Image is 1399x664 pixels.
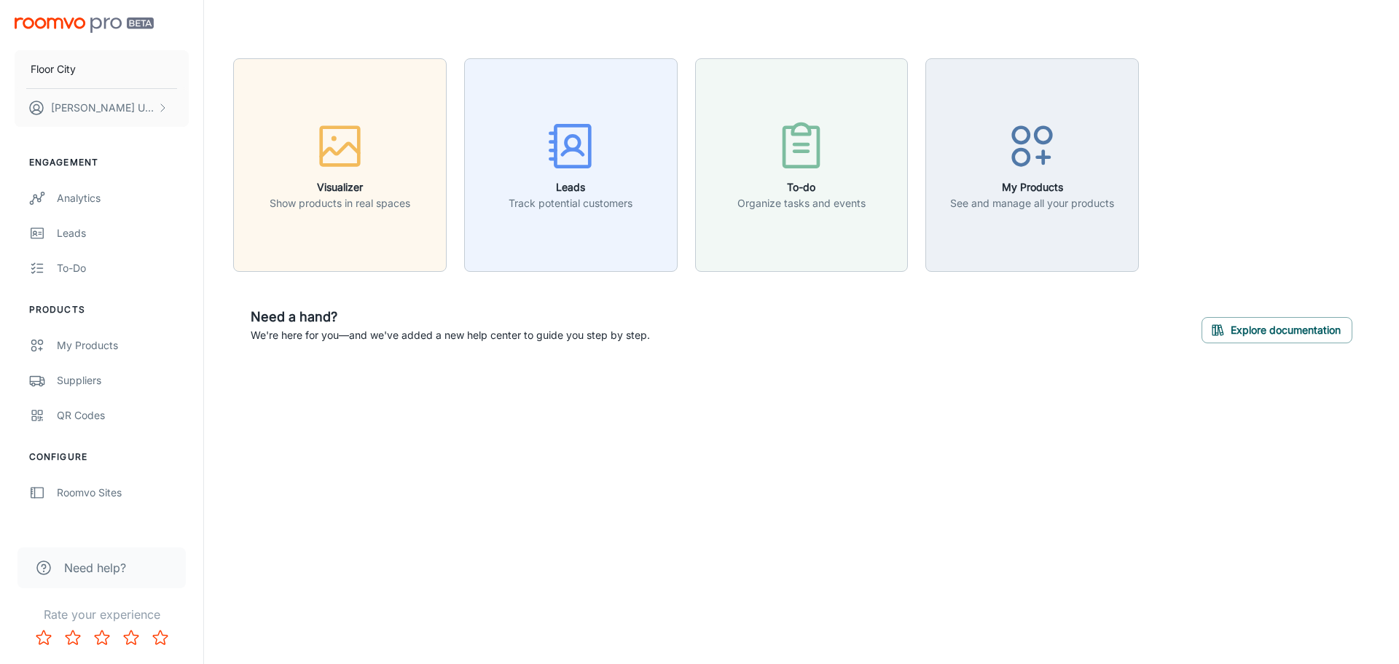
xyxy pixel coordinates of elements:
[737,179,866,195] h6: To-do
[950,179,1114,195] h6: My Products
[509,195,632,211] p: Track potential customers
[1202,321,1352,336] a: Explore documentation
[15,89,189,127] button: [PERSON_NAME] Uhacz
[57,407,189,423] div: QR Codes
[57,372,189,388] div: Suppliers
[57,190,189,206] div: Analytics
[270,179,410,195] h6: Visualizer
[464,58,678,272] button: LeadsTrack potential customers
[950,195,1114,211] p: See and manage all your products
[695,58,909,272] button: To-doOrganize tasks and events
[251,327,650,343] p: We're here for you—and we've added a new help center to guide you step by step.
[509,179,632,195] h6: Leads
[251,307,650,327] h6: Need a hand?
[695,157,909,171] a: To-doOrganize tasks and events
[464,157,678,171] a: LeadsTrack potential customers
[31,61,76,77] p: Floor City
[15,50,189,88] button: Floor City
[737,195,866,211] p: Organize tasks and events
[1202,317,1352,343] button: Explore documentation
[15,17,154,33] img: Roomvo PRO Beta
[57,260,189,276] div: To-do
[51,100,154,116] p: [PERSON_NAME] Uhacz
[233,58,447,272] button: VisualizerShow products in real spaces
[925,58,1139,272] button: My ProductsSee and manage all your products
[57,225,189,241] div: Leads
[270,195,410,211] p: Show products in real spaces
[925,157,1139,171] a: My ProductsSee and manage all your products
[57,337,189,354] div: My Products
